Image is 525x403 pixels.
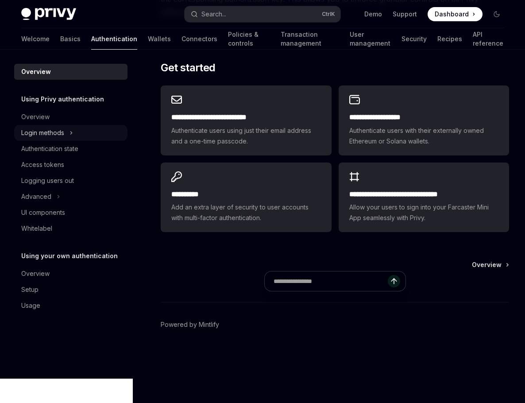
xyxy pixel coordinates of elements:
[339,85,509,155] a: **** **** **** ****Authenticate users with their externally owned Ethereum or Solana wallets.
[185,6,341,22] button: Open search
[171,125,320,147] span: Authenticate users using just their email address and a one-time passcode.
[322,11,335,18] span: Ctrl K
[14,205,127,221] a: UI components
[21,28,50,50] a: Welcome
[14,266,127,282] a: Overview
[472,260,508,269] a: Overview
[181,28,217,50] a: Connectors
[21,284,39,295] div: Setup
[21,268,50,279] div: Overview
[14,189,127,205] button: Toggle Advanced section
[21,191,51,202] div: Advanced
[437,28,462,50] a: Recipes
[14,157,127,173] a: Access tokens
[21,207,65,218] div: UI components
[228,28,270,50] a: Policies & controls
[161,61,215,75] span: Get started
[14,125,127,141] button: Toggle Login methods section
[14,298,127,314] a: Usage
[201,9,226,19] div: Search...
[274,271,388,291] input: Ask a question...
[14,141,127,157] a: Authentication state
[14,282,127,298] a: Setup
[21,128,64,138] div: Login methods
[14,221,127,236] a: Whitelabel
[21,223,52,234] div: Whitelabel
[490,7,504,21] button: Toggle dark mode
[21,94,104,105] h5: Using Privy authentication
[21,251,118,261] h5: Using your own authentication
[161,163,331,232] a: **** *****Add an extra layer of security to user accounts with multi-factor authentication.
[349,125,498,147] span: Authenticate users with their externally owned Ethereum or Solana wallets.
[21,112,50,122] div: Overview
[161,320,219,329] a: Powered by Mintlify
[435,10,469,19] span: Dashboard
[21,66,51,77] div: Overview
[171,202,320,223] span: Add an extra layer of security to user accounts with multi-factor authentication.
[401,28,427,50] a: Security
[472,260,502,269] span: Overview
[14,64,127,80] a: Overview
[21,159,64,170] div: Access tokens
[21,8,76,20] img: dark logo
[349,202,498,223] span: Allow your users to sign into your Farcaster Mini App seamlessly with Privy.
[281,28,339,50] a: Transaction management
[21,300,40,311] div: Usage
[350,28,391,50] a: User management
[388,275,400,287] button: Send message
[21,175,74,186] div: Logging users out
[473,28,504,50] a: API reference
[428,7,483,21] a: Dashboard
[14,173,127,189] a: Logging users out
[364,10,382,19] a: Demo
[60,28,81,50] a: Basics
[393,10,417,19] a: Support
[14,109,127,125] a: Overview
[21,143,78,154] div: Authentication state
[91,28,137,50] a: Authentication
[148,28,171,50] a: Wallets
